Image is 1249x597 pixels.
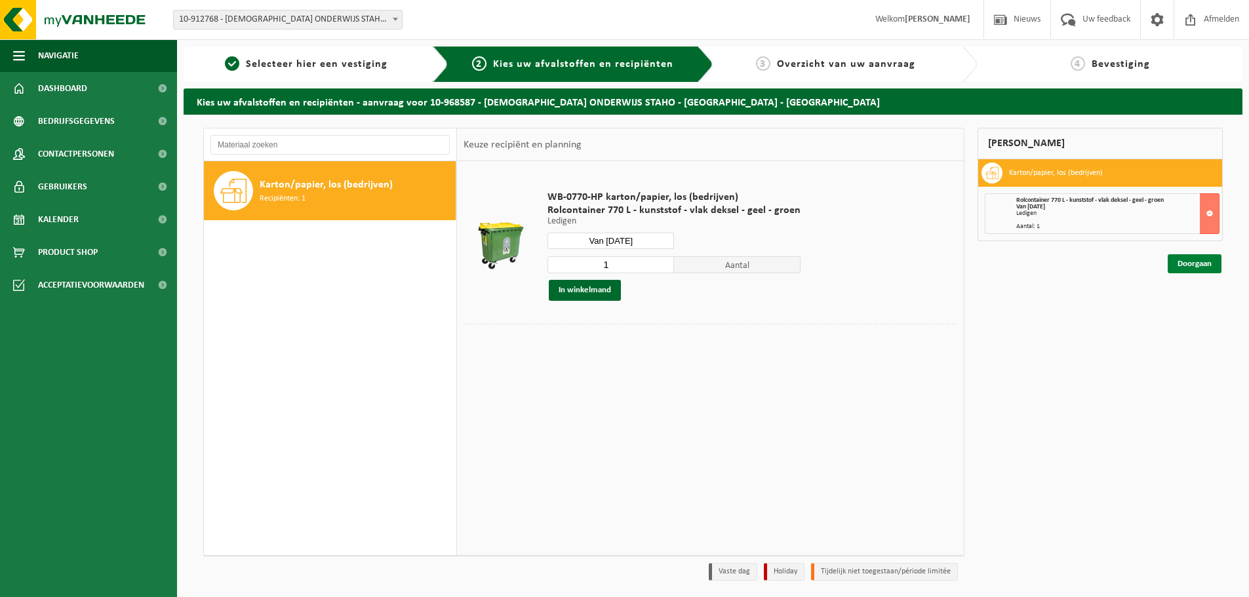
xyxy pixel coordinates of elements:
[493,59,673,69] span: Kies uw afvalstoffen en recipiënten
[1168,254,1221,273] a: Doorgaan
[38,236,98,269] span: Product Shop
[190,56,422,72] a: 1Selecteer hier een vestiging
[38,269,144,301] span: Acceptatievoorwaarden
[204,161,456,220] button: Karton/papier, los (bedrijven) Recipiënten: 1
[674,256,801,273] span: Aantal
[173,10,403,29] span: 10-912768 - KATHOLIEK ONDERWIJS STAHO - STADEN
[549,280,621,301] button: In winkelmand
[1071,56,1085,71] span: 4
[1016,197,1164,204] span: Rolcontainer 770 L - kunststof - vlak deksel - geel - groen
[260,193,306,205] span: Recipiënten: 1
[1016,203,1045,210] strong: Van [DATE]
[777,59,915,69] span: Overzicht van uw aanvraag
[472,56,486,71] span: 2
[547,204,801,217] span: Rolcontainer 770 L - kunststof - vlak deksel - geel - groen
[260,177,393,193] span: Karton/papier, los (bedrijven)
[184,88,1242,114] h2: Kies uw afvalstoffen en recipiënten - aanvraag voor 10-968587 - [DEMOGRAPHIC_DATA] ONDERWIJS STAH...
[1016,223,1219,230] div: Aantal: 1
[246,59,387,69] span: Selecteer hier een vestiging
[38,138,114,170] span: Contactpersonen
[174,10,402,29] span: 10-912768 - KATHOLIEK ONDERWIJS STAHO - STADEN
[978,128,1223,159] div: [PERSON_NAME]
[756,56,770,71] span: 3
[457,128,588,161] div: Keuze recipiënt en planning
[38,203,79,236] span: Kalender
[1016,210,1219,217] div: Ledigen
[38,105,115,138] span: Bedrijfsgegevens
[38,72,87,105] span: Dashboard
[38,170,87,203] span: Gebruikers
[1092,59,1150,69] span: Bevestiging
[547,217,801,226] p: Ledigen
[38,39,79,72] span: Navigatie
[225,56,239,71] span: 1
[547,233,674,249] input: Selecteer datum
[1009,163,1103,183] h3: Karton/papier, los (bedrijven)
[764,563,804,581] li: Holiday
[547,191,801,204] span: WB-0770-HP karton/papier, los (bedrijven)
[905,14,970,24] strong: [PERSON_NAME]
[811,563,958,581] li: Tijdelijk niet toegestaan/période limitée
[709,563,757,581] li: Vaste dag
[210,135,450,155] input: Materiaal zoeken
